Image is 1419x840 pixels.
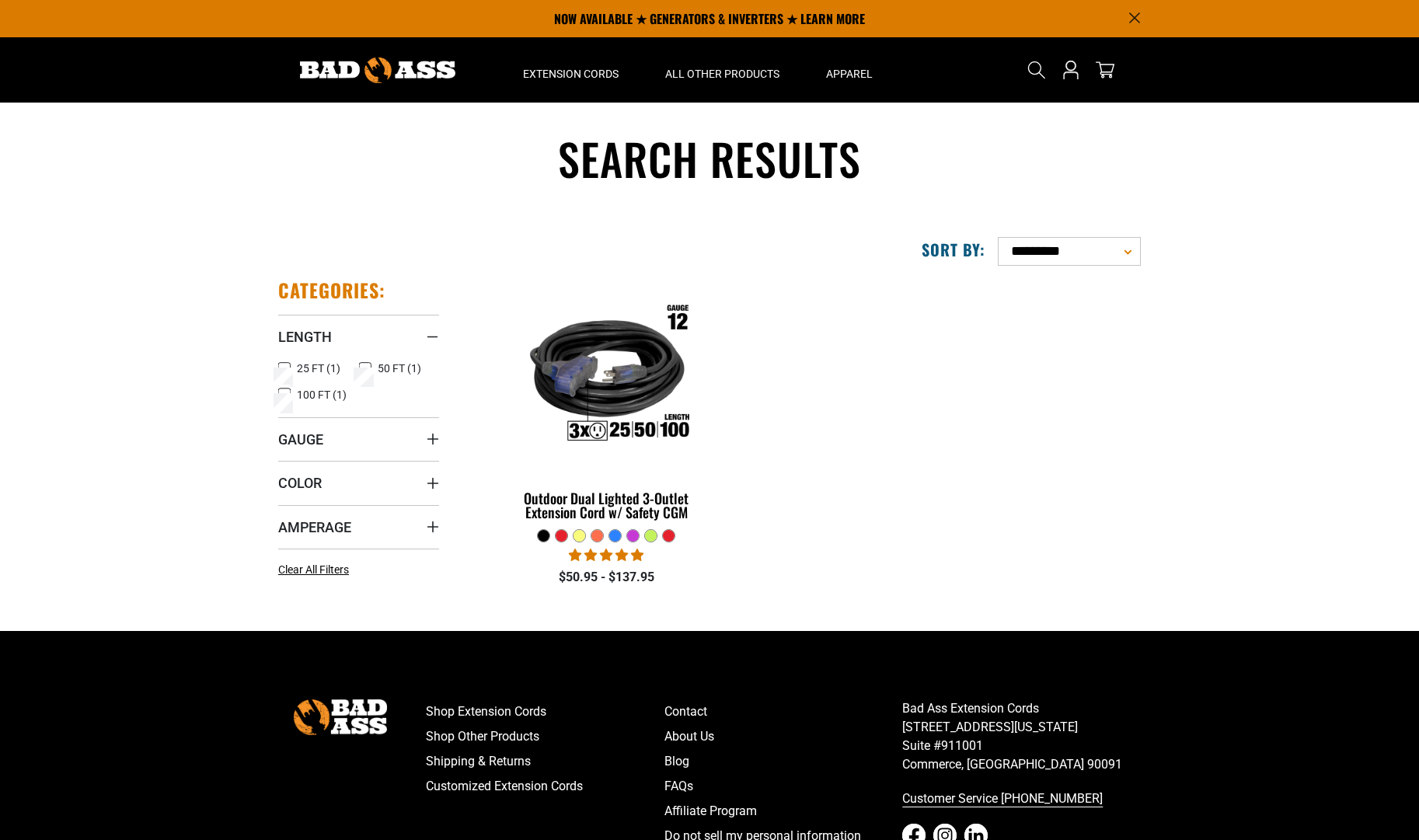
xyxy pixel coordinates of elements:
[278,474,322,492] span: Color
[642,37,803,103] summary: All Other Products
[278,417,439,461] summary: Gauge
[297,389,347,400] span: 100 FT (1)
[278,563,349,576] span: Clear All Filters
[278,315,439,358] summary: Length
[922,239,985,260] label: Sort by:
[426,774,664,799] a: Customized Extension Cords
[902,699,1141,774] p: Bad Ass Extension Cords [STREET_ADDRESS][US_STATE] Suite #911001 Commerce, [GEOGRAPHIC_DATA] 90091
[426,699,664,724] a: Shop Extension Cords
[500,37,642,103] summary: Extension Cords
[803,37,896,103] summary: Apparel
[278,131,1141,187] h1: Search results
[664,774,903,799] a: FAQs
[902,786,1141,811] a: Customer Service [PHONE_NUMBER]
[278,505,439,549] summary: Amperage
[278,461,439,504] summary: Color
[426,724,664,749] a: Shop Other Products
[569,548,643,563] span: 4.80 stars
[278,278,385,302] h2: Categories:
[511,278,702,528] a: Outdoor Dual Lighted 3-Outlet Extension Cord w/ Safety CGM Outdoor Dual Lighted 3-Outlet Extensio...
[278,518,351,536] span: Amperage
[511,491,702,519] div: Outdoor Dual Lighted 3-Outlet Extension Cord w/ Safety CGM
[1024,58,1049,82] summary: Search
[665,67,779,81] span: All Other Products
[664,699,903,724] a: Contact
[300,58,455,83] img: Bad Ass Extension Cords
[378,363,421,374] span: 50 FT (1)
[294,699,387,734] img: Bad Ass Extension Cords
[278,562,355,578] a: Clear All Filters
[509,286,705,465] img: Outdoor Dual Lighted 3-Outlet Extension Cord w/ Safety CGM
[426,749,664,774] a: Shipping & Returns
[278,328,332,346] span: Length
[297,363,340,374] span: 25 FT (1)
[826,67,873,81] span: Apparel
[664,724,903,749] a: About Us
[664,749,903,774] a: Blog
[523,67,619,81] span: Extension Cords
[511,568,702,587] div: $50.95 - $137.95
[278,430,323,448] span: Gauge
[664,799,903,824] a: Affiliate Program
